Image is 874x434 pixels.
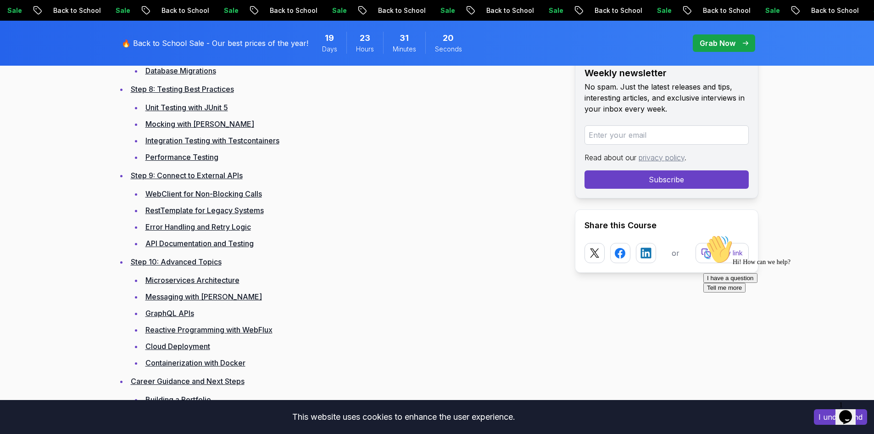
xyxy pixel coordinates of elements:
[108,6,138,15] p: Sale
[435,45,462,54] span: Seconds
[7,407,800,427] div: This website uses cookies to enhance the user experience.
[325,32,334,45] span: 19 Days
[587,6,650,15] p: Back to School
[131,377,245,386] a: Career Guidance and Next Steps
[585,81,749,114] p: No spam. Just the latest releases and tips, interesting articles, and exclusive interviews in you...
[4,4,33,33] img: :wave:
[700,231,865,393] iframe: chat widget
[758,6,787,15] p: Sale
[322,45,337,54] span: Days
[371,6,433,15] p: Back to School
[696,243,749,263] button: Copy link
[400,32,409,45] span: 31 Minutes
[145,358,245,367] a: Containerization with Docker
[145,325,273,334] a: Reactive Programming with WebFlux
[154,6,217,15] p: Back to School
[650,6,679,15] p: Sale
[145,206,264,215] a: RestTemplate for Legacy Systems
[585,125,749,145] input: Enter your email
[145,66,216,75] a: Database Migrations
[145,119,254,129] a: Mocking with [PERSON_NAME]
[541,6,571,15] p: Sale
[131,257,222,266] a: Step 10: Advanced Topics
[145,276,239,285] a: Microservices Architecture
[122,38,308,49] p: 🔥 Back to School Sale - Our best prices of the year!
[433,6,462,15] p: Sale
[262,6,325,15] p: Back to School
[814,409,867,425] button: Accept cookies
[145,136,279,145] a: Integration Testing with Testcontainers
[145,103,228,112] a: Unit Testing with JUnit 5
[804,6,866,15] p: Back to School
[145,189,262,198] a: WebClient for Non-Blocking Calls
[145,239,254,248] a: API Documentation and Testing
[443,32,454,45] span: 20 Seconds
[145,342,210,351] a: Cloud Deployment
[145,222,251,231] a: Error Handling and Retry Logic
[835,397,865,425] iframe: chat widget
[46,6,108,15] p: Back to School
[145,292,262,301] a: Messaging with [PERSON_NAME]
[4,28,91,34] span: Hi! How can we help?
[217,6,246,15] p: Sale
[393,45,416,54] span: Minutes
[700,38,735,49] p: Grab Now
[4,4,169,62] div: 👋Hi! How can we help?I have a questionTell me more
[145,309,194,318] a: GraphQL APIs
[4,42,58,52] button: I have a question
[4,52,46,62] button: Tell me more
[585,219,749,232] h2: Share this Course
[672,248,679,259] p: or
[356,45,374,54] span: Hours
[639,153,685,162] a: privacy policy
[145,395,211,404] a: Building a Portfolio
[696,6,758,15] p: Back to School
[131,85,234,94] a: Step 8: Testing Best Practices
[479,6,541,15] p: Back to School
[585,152,749,163] p: Read about our .
[131,171,243,180] a: Step 9: Connect to External APIs
[585,67,749,79] h2: Weekly newsletter
[145,152,218,162] a: Performance Testing
[585,170,749,189] button: Subscribe
[325,6,354,15] p: Sale
[360,32,370,45] span: 23 Hours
